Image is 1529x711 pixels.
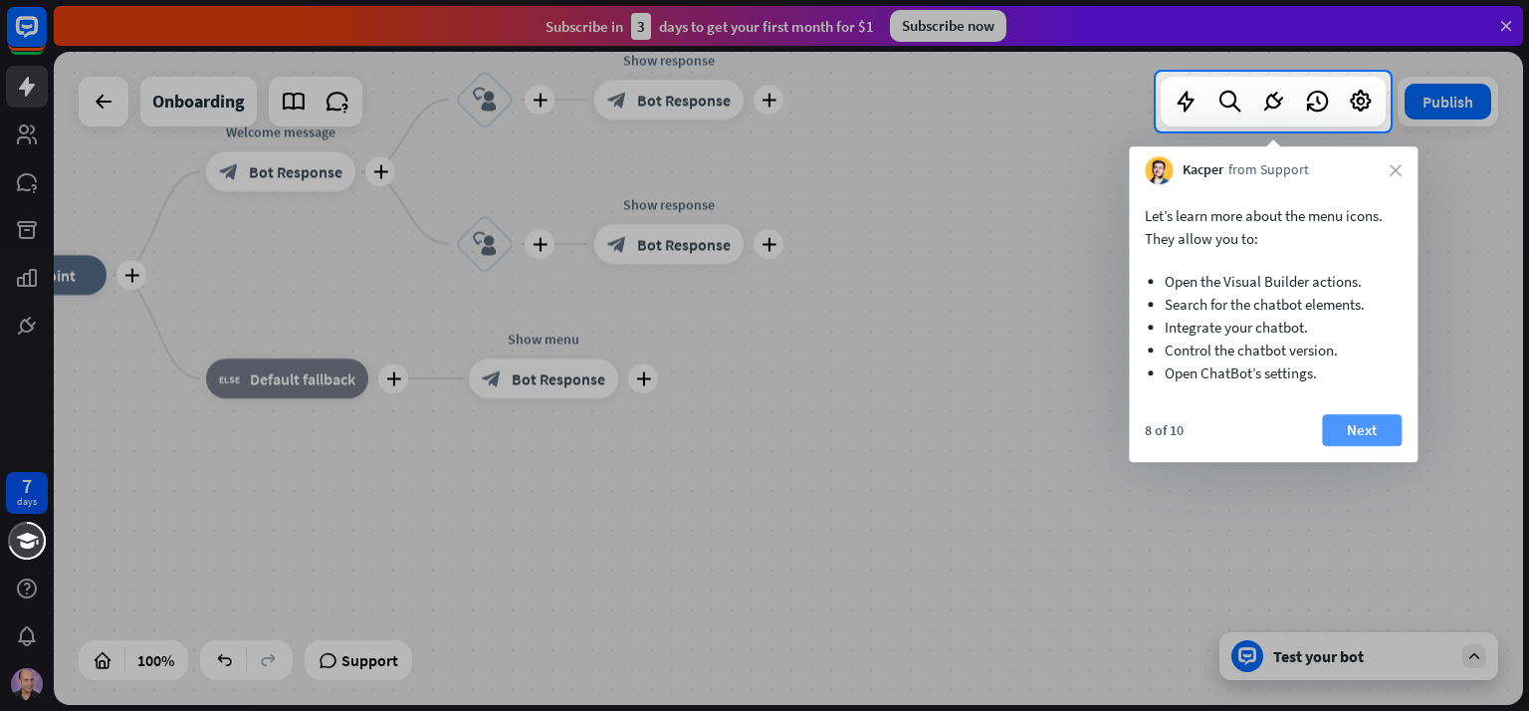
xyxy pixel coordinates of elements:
li: Open ChatBot’s settings. [1165,361,1382,384]
i: close [1390,164,1402,176]
li: Integrate your chatbot. [1165,316,1382,339]
li: Open the Visual Builder actions. [1165,270,1382,293]
div: 8 of 10 [1145,421,1184,439]
button: Open LiveChat chat widget [16,8,76,68]
li: Search for the chatbot elements. [1165,293,1382,316]
span: Kacper [1183,160,1223,180]
span: from Support [1228,160,1309,180]
p: Let’s learn more about the menu icons. They allow you to: [1145,204,1402,250]
li: Control the chatbot version. [1165,339,1382,361]
button: Next [1322,414,1402,446]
